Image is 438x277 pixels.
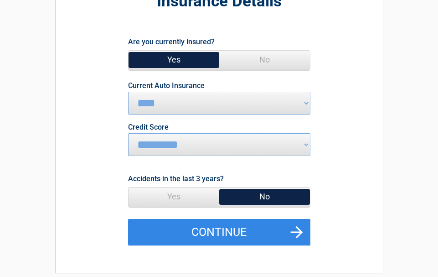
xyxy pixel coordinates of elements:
[128,82,205,89] label: Current Auto Insurance
[219,51,310,69] span: No
[128,219,310,246] button: Continue
[219,188,310,206] span: No
[128,36,215,48] label: Are you currently insured?
[128,124,169,131] label: Credit Score
[128,172,224,185] label: Accidents in the last 3 years?
[129,51,219,69] span: Yes
[129,188,219,206] span: Yes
